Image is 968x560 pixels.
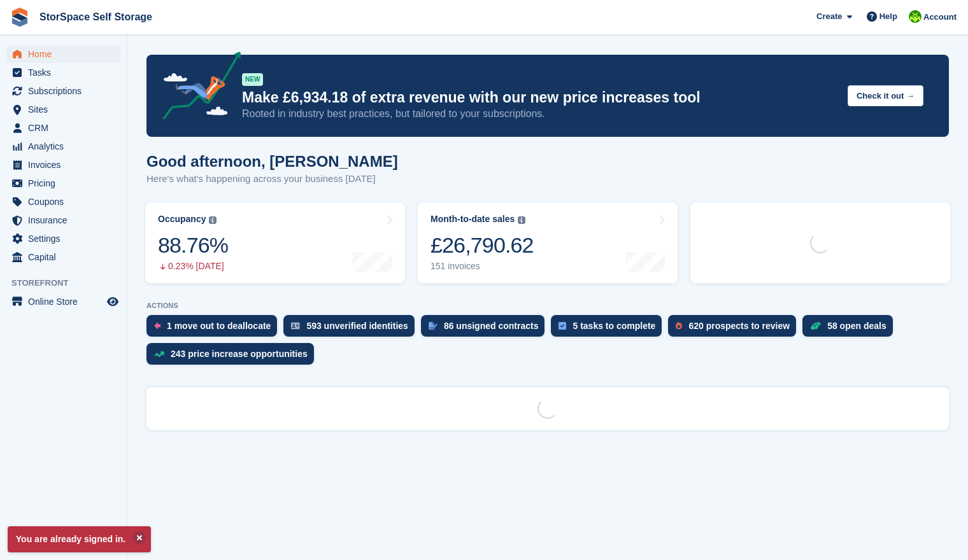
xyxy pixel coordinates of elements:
[848,85,923,106] button: Check it out →
[429,322,438,330] img: contract_signature_icon-13c848040528278c33f63329250d36e43548de30e8caae1d1a13099fd9432cc5.svg
[167,321,271,331] div: 1 move out to deallocate
[827,321,886,331] div: 58 open deals
[676,322,682,330] img: prospect-51fa495bee0391a8d652442698ab0144808aea92771e9ea1ae160a38d050c398.svg
[209,216,217,224] img: icon-info-grey-7440780725fd019a000dd9b08b2336e03edf1995a4989e88bcd33f0948082b44.svg
[28,211,104,229] span: Insurance
[573,321,655,331] div: 5 tasks to complete
[242,107,837,121] p: Rooted in industry best practices, but tailored to your subscriptions.
[879,10,897,23] span: Help
[28,156,104,174] span: Invoices
[154,351,164,357] img: price_increase_opportunities-93ffe204e8149a01c8c9dc8f82e8f89637d9d84a8eef4429ea346261dce0b2c0.svg
[6,293,120,311] a: menu
[171,349,308,359] div: 243 price increase opportunities
[6,248,120,266] a: menu
[6,193,120,211] a: menu
[158,261,228,272] div: 0.23% [DATE]
[28,293,104,311] span: Online Store
[431,261,534,272] div: 151 invoices
[146,153,398,170] h1: Good afternoon, [PERSON_NAME]
[28,137,104,155] span: Analytics
[242,73,263,86] div: NEW
[6,82,120,100] a: menu
[28,248,104,266] span: Capital
[28,230,104,248] span: Settings
[28,119,104,137] span: CRM
[306,321,408,331] div: 593 unverified identities
[28,174,104,192] span: Pricing
[28,193,104,211] span: Coupons
[688,321,790,331] div: 620 prospects to review
[559,322,566,330] img: task-75834270c22a3079a89374b754ae025e5fb1db73e45f91037f5363f120a921f8.svg
[668,315,802,343] a: 620 prospects to review
[158,232,228,258] div: 88.76%
[28,82,104,100] span: Subscriptions
[158,214,206,225] div: Occupancy
[923,11,957,24] span: Account
[418,202,678,283] a: Month-to-date sales £26,790.62 151 invoices
[146,302,949,310] p: ACTIONS
[444,321,539,331] div: 86 unsigned contracts
[802,315,899,343] a: 58 open deals
[11,277,127,290] span: Storefront
[146,343,320,371] a: 243 price increase opportunities
[283,315,421,343] a: 593 unverified identities
[6,230,120,248] a: menu
[6,45,120,63] a: menu
[6,156,120,174] a: menu
[10,8,29,27] img: stora-icon-8386f47178a22dfd0bd8f6a31ec36ba5ce8667c1dd55bd0f319d3a0aa187defe.svg
[6,174,120,192] a: menu
[909,10,922,23] img: paul catt
[6,64,120,81] a: menu
[431,232,534,258] div: £26,790.62
[421,315,552,343] a: 86 unsigned contracts
[551,315,668,343] a: 5 tasks to complete
[146,315,283,343] a: 1 move out to deallocate
[6,211,120,229] a: menu
[242,88,837,107] p: Make £6,934.18 of extra revenue with our new price increases tool
[34,6,157,27] a: StorSpace Self Storage
[28,45,104,63] span: Home
[810,321,821,330] img: deal-1b604bf984904fb50ccaf53a9ad4b4a5d6e5aea283cecdc64d6e3604feb123c2.svg
[518,216,525,224] img: icon-info-grey-7440780725fd019a000dd9b08b2336e03edf1995a4989e88bcd33f0948082b44.svg
[8,526,151,552] p: You are already signed in.
[154,322,160,330] img: move_outs_to_deallocate_icon-f764333ba52eb49d3ac5e1228854f67142a1ed5810a6f6cc68b1a99e826820c5.svg
[28,64,104,81] span: Tasks
[6,101,120,118] a: menu
[816,10,842,23] span: Create
[105,294,120,309] a: Preview store
[145,202,405,283] a: Occupancy 88.76% 0.23% [DATE]
[6,137,120,155] a: menu
[146,172,398,186] p: Here's what's happening across your business [DATE]
[28,101,104,118] span: Sites
[152,52,241,124] img: price-adjustments-announcement-icon-8257ccfd72463d97f412b2fc003d46551f7dbcb40ab6d574587a9cd5c0d94...
[6,119,120,137] a: menu
[431,214,515,225] div: Month-to-date sales
[291,322,300,330] img: verify_identity-adf6edd0f0f0b5bbfe63781bf79b02c33cf7c696d77639b501bdc392416b5a36.svg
